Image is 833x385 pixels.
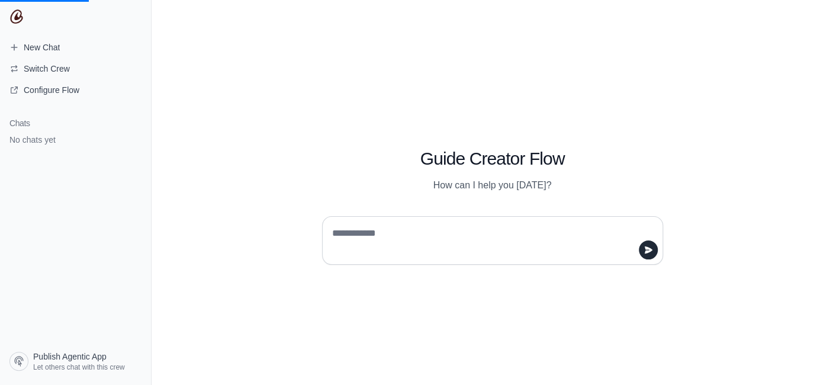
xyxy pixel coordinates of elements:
button: Switch Crew [5,59,146,78]
a: Configure Flow [5,81,146,100]
h1: Guide Creator Flow [322,148,663,169]
img: CrewAI Logo [9,9,24,24]
p: How can I help you [DATE]? [322,178,663,192]
a: New Chat [5,38,146,57]
span: New Chat [24,41,60,53]
span: Publish Agentic App [33,351,107,362]
span: Configure Flow [24,84,79,96]
span: Switch Crew [24,63,70,75]
span: Let others chat with this crew [33,362,125,372]
a: Publish Agentic App Let others chat with this crew [5,347,146,376]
